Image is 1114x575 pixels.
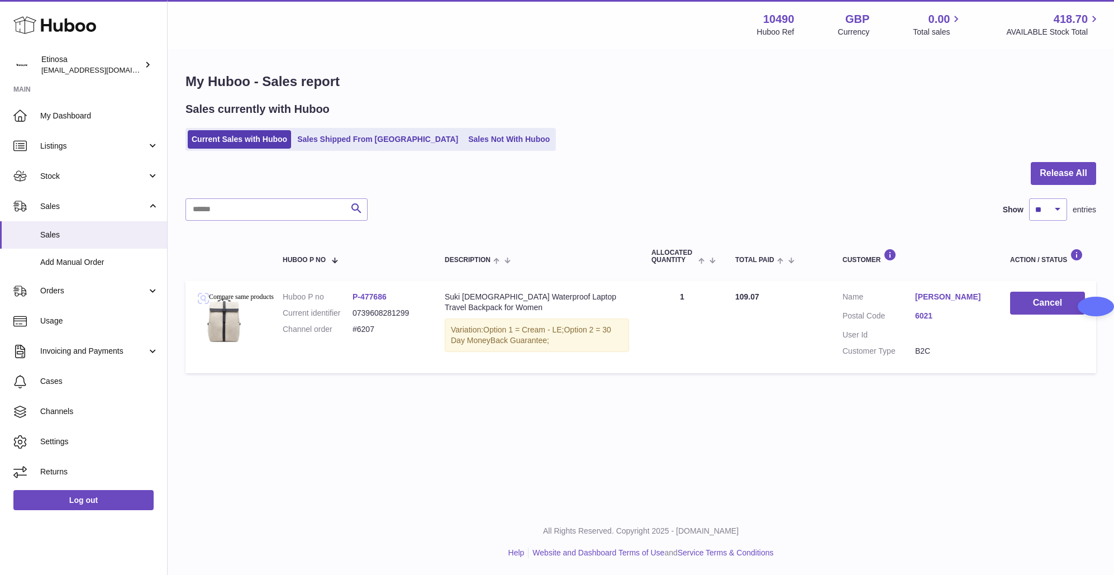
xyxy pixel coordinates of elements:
[274,293,277,298] img: Sc04c7ecdac3c49e6a1b19c987a4e3931O.png
[40,376,159,387] span: Cases
[40,406,159,417] span: Channels
[915,346,988,357] dd: B2C
[1006,12,1101,37] a: 418.70 AVAILABLE Stock Total
[283,292,353,302] dt: Huboo P no
[532,548,664,557] a: Website and Dashboard Terms of Use
[40,230,159,240] span: Sales
[185,73,1096,91] h1: My Huboo - Sales report
[915,311,988,321] a: 6021
[283,308,353,319] dt: Current identifier
[13,490,154,510] a: Log out
[842,249,988,264] div: Customer
[1073,205,1096,215] span: entries
[735,292,759,301] span: 109.07
[1006,27,1101,37] span: AVAILABLE Stock Total
[838,27,870,37] div: Currency
[483,325,564,334] span: Option 1 = Cream - LE;
[929,12,950,27] span: 0.00
[209,293,274,304] span: Compare same products
[845,12,869,27] strong: GBP
[1031,162,1096,185] button: Release All
[842,292,915,305] dt: Name
[40,171,147,182] span: Stock
[41,54,142,75] div: Etinosa
[508,548,525,557] a: Help
[293,130,462,149] a: Sales Shipped From [GEOGRAPHIC_DATA]
[1054,12,1088,27] span: 418.70
[283,324,353,335] dt: Channel order
[763,12,794,27] strong: 10490
[40,201,147,212] span: Sales
[41,65,164,74] span: [EMAIL_ADDRESS][DOMAIN_NAME]
[913,27,963,37] span: Total sales
[13,56,30,73] img: Wolphuk@gmail.com
[445,256,491,264] span: Description
[640,281,724,373] td: 1
[842,346,915,357] dt: Customer Type
[451,325,611,345] span: Option 2 = 30 Day MoneyBack Guarantee;
[185,102,330,117] h2: Sales currently with Huboo
[40,141,147,151] span: Listings
[40,467,159,477] span: Returns
[40,286,147,296] span: Orders
[188,130,291,149] a: Current Sales with Huboo
[177,526,1105,536] p: All Rights Reserved. Copyright 2025 - [DOMAIN_NAME]
[283,256,326,264] span: Huboo P no
[40,316,159,326] span: Usage
[651,249,696,264] span: ALLOCATED Quantity
[529,548,773,558] li: and
[445,319,629,352] div: Variation:
[40,111,159,121] span: My Dashboard
[1010,249,1085,264] div: Action / Status
[40,346,147,357] span: Invoicing and Payments
[40,436,159,447] span: Settings
[197,292,253,348] img: 104901744251375.jpeg
[353,308,422,319] dd: 0739608281299
[464,130,554,149] a: Sales Not With Huboo
[842,330,915,340] dt: User Id
[353,292,387,301] a: P-477686
[1010,292,1085,315] button: Cancel
[735,256,774,264] span: Total paid
[445,292,629,313] div: Suki [DEMOGRAPHIC_DATA] Waterproof Laptop Travel Backpack for Women
[353,324,422,335] dd: #6207
[678,548,774,557] a: Service Terms & Conditions
[757,27,794,37] div: Huboo Ref
[40,257,159,268] span: Add Manual Order
[1003,205,1023,215] label: Show
[913,12,963,37] a: 0.00 Total sales
[842,311,915,324] dt: Postal Code
[915,292,988,302] a: [PERSON_NAME]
